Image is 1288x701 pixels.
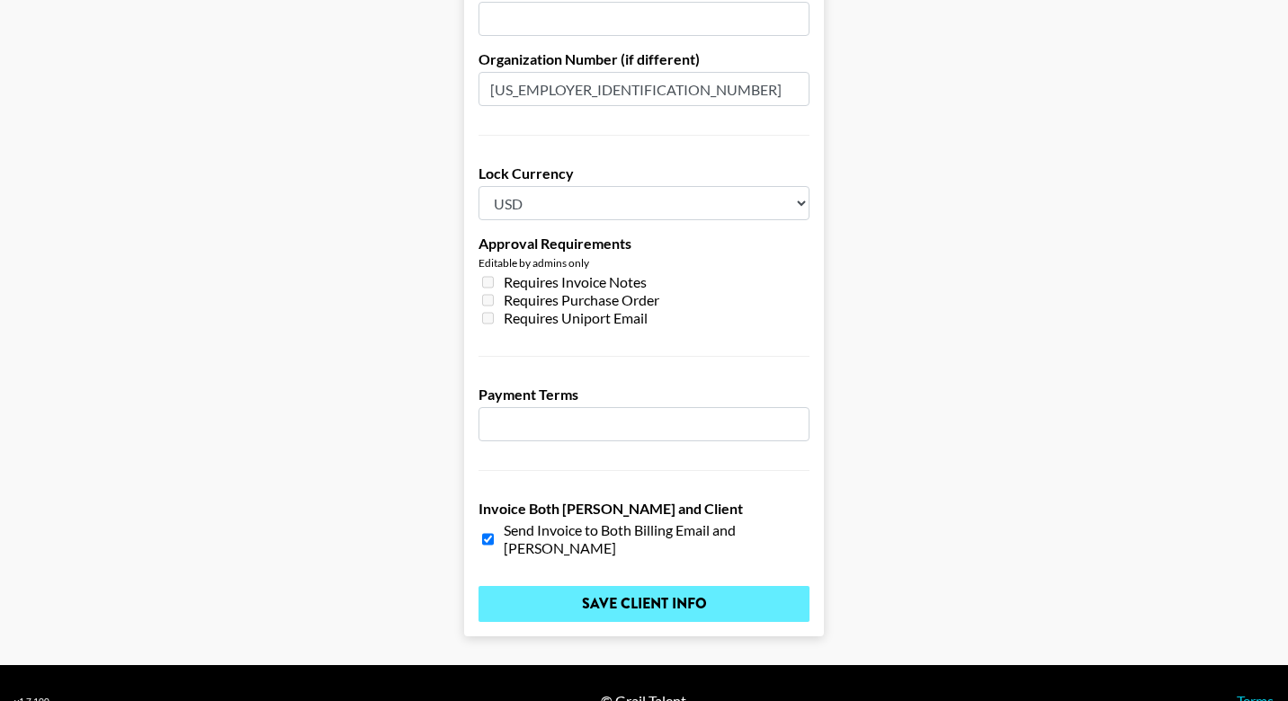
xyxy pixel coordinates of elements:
span: Send Invoice to Both Billing Email and [PERSON_NAME] [504,521,809,557]
div: Editable by admins only [479,256,809,270]
span: Requires Invoice Notes [504,273,647,291]
span: Requires Uniport Email [504,309,648,327]
label: Organization Number (if different) [479,50,809,68]
label: Lock Currency [479,164,809,182]
input: Save Client Info [479,586,809,622]
span: Requires Purchase Order [504,291,659,309]
label: Payment Terms [479,386,809,404]
label: Approval Requirements [479,235,809,253]
label: Invoice Both [PERSON_NAME] and Client [479,500,809,518]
